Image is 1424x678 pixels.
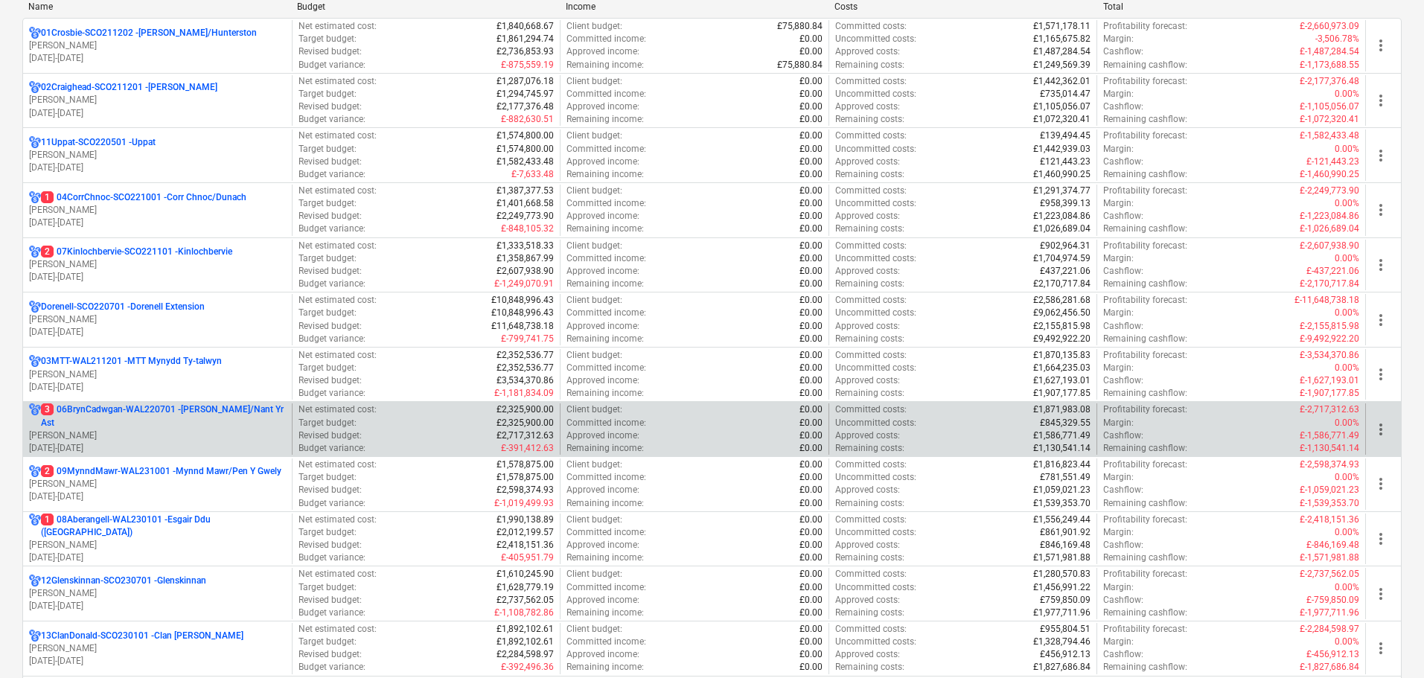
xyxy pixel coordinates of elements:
p: Approved income : [566,210,639,223]
p: Client budget : [566,129,622,142]
div: Project has multi currencies enabled [29,630,41,642]
p: Uncommitted costs : [835,307,916,319]
p: Remaining cashflow : [1103,113,1187,126]
p: £1,287,076.18 [497,75,554,88]
div: Project has multi currencies enabled [29,301,41,313]
p: £0.00 [799,265,823,278]
p: £2,177,376.48 [497,100,554,113]
p: Uncommitted costs : [835,197,916,210]
p: £0.00 [799,33,823,45]
p: £1,294,745.97 [497,88,554,100]
p: Approved income : [566,100,639,113]
div: Dorenell-SCO220701 -Dorenell Extension[PERSON_NAME][DATE]-[DATE] [29,301,286,339]
div: 03MTT-WAL211201 -MTT Mynydd Ty-talwyn[PERSON_NAME][DATE]-[DATE] [29,355,286,393]
p: 13ClanDonald-SCO230101 - Clan [PERSON_NAME] [41,630,243,642]
p: Approved costs : [835,156,900,168]
p: £1,627,193.01 [1033,374,1091,387]
p: Budget variance : [298,333,365,345]
span: more_vert [1372,201,1390,219]
p: Remaining costs : [835,59,904,71]
p: 07Kinlochbervie-SCO221101 - Kinlochbervie [41,246,232,258]
p: Approved income : [566,374,639,387]
p: Margin : [1103,252,1134,265]
p: [PERSON_NAME] [29,39,286,52]
div: Project has multi currencies enabled [29,403,41,429]
p: £-3,534,370.86 [1300,349,1359,362]
span: more_vert [1372,475,1390,493]
p: 09MynndMawr-WAL231001 - Mynnd Mawr/Pen Y Gwely [41,465,281,478]
p: Profitability forecast : [1103,75,1187,88]
p: Net estimated cost : [298,240,377,252]
p: Cashflow : [1103,320,1143,333]
p: £-7,633.48 [511,168,554,181]
p: Approved costs : [835,45,900,58]
p: [PERSON_NAME] [29,94,286,106]
p: Budget variance : [298,113,365,126]
p: 0.00% [1335,197,1359,210]
p: Net estimated cost : [298,129,377,142]
p: £1,574,800.00 [497,143,554,156]
p: Net estimated cost : [298,185,377,197]
p: £1,401,668.58 [497,197,554,210]
p: £0.00 [799,374,823,387]
p: [PERSON_NAME] [29,313,286,326]
p: 04CorrChnoc-SCO221001 - Corr Chnoc/Dunach [41,191,246,204]
p: £-1,223,084.86 [1300,210,1359,223]
p: £0.00 [799,100,823,113]
p: £-1,627,193.01 [1300,374,1359,387]
p: [DATE] - [DATE] [29,490,286,503]
p: Client budget : [566,185,622,197]
p: Target budget : [298,33,357,45]
p: £0.00 [799,197,823,210]
p: Client budget : [566,20,622,33]
p: £-1,105,056.07 [1300,100,1359,113]
p: £1,870,135.83 [1033,349,1091,362]
p: [PERSON_NAME] [29,642,286,655]
p: Target budget : [298,362,357,374]
p: £10,848,996.43 [491,294,554,307]
div: 108Aberangell-WAL230101 -Esgair Ddu ([GEOGRAPHIC_DATA])[PERSON_NAME][DATE]-[DATE] [29,514,286,565]
p: Committed income : [566,143,646,156]
p: Budget variance : [298,59,365,71]
p: £-1,026,689.04 [1300,223,1359,235]
p: Cashflow : [1103,210,1143,223]
p: Margin : [1103,197,1134,210]
p: £1,387,377.53 [497,185,554,197]
div: Name [28,1,285,12]
p: £-2,660,973.09 [1300,20,1359,33]
p: Target budget : [298,197,357,210]
p: £-11,648,738.18 [1294,294,1359,307]
iframe: Chat Widget [1350,607,1424,678]
p: Remaining cashflow : [1103,223,1187,235]
p: Remaining costs : [835,113,904,126]
span: 1 [41,191,54,203]
div: Project has multi currencies enabled [29,191,41,204]
p: Cashflow : [1103,100,1143,113]
p: £0.00 [799,45,823,58]
p: Budget variance : [298,223,365,235]
p: £1,861,294.74 [497,33,554,45]
p: 11Uppat-SCO220501 - Uppat [41,136,156,149]
p: £10,848,996.43 [491,307,554,319]
p: £0.00 [799,349,823,362]
p: Net estimated cost : [298,75,377,88]
p: £2,249,773.90 [497,210,554,223]
p: [PERSON_NAME] [29,258,286,271]
p: £0.00 [799,88,823,100]
p: 01Crosbie-SCO211202 - [PERSON_NAME]/Hunterston [41,27,257,39]
p: £-1,072,320.41 [1300,113,1359,126]
div: 02Craighead-SCO211201 -[PERSON_NAME][PERSON_NAME][DATE]-[DATE] [29,81,286,119]
p: £-848,105.32 [501,223,554,235]
span: more_vert [1372,530,1390,548]
p: -3,506.78% [1315,33,1359,45]
p: Committed income : [566,197,646,210]
p: Uncommitted costs : [835,143,916,156]
p: £3,534,370.86 [497,374,554,387]
p: £139,494.45 [1040,129,1091,142]
p: Remaining costs : [835,223,904,235]
p: [PERSON_NAME] [29,204,286,217]
p: £1,582,433.48 [497,156,554,168]
p: Remaining income : [566,168,644,181]
p: £-1,582,433.48 [1300,129,1359,142]
span: 1 [41,514,54,525]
